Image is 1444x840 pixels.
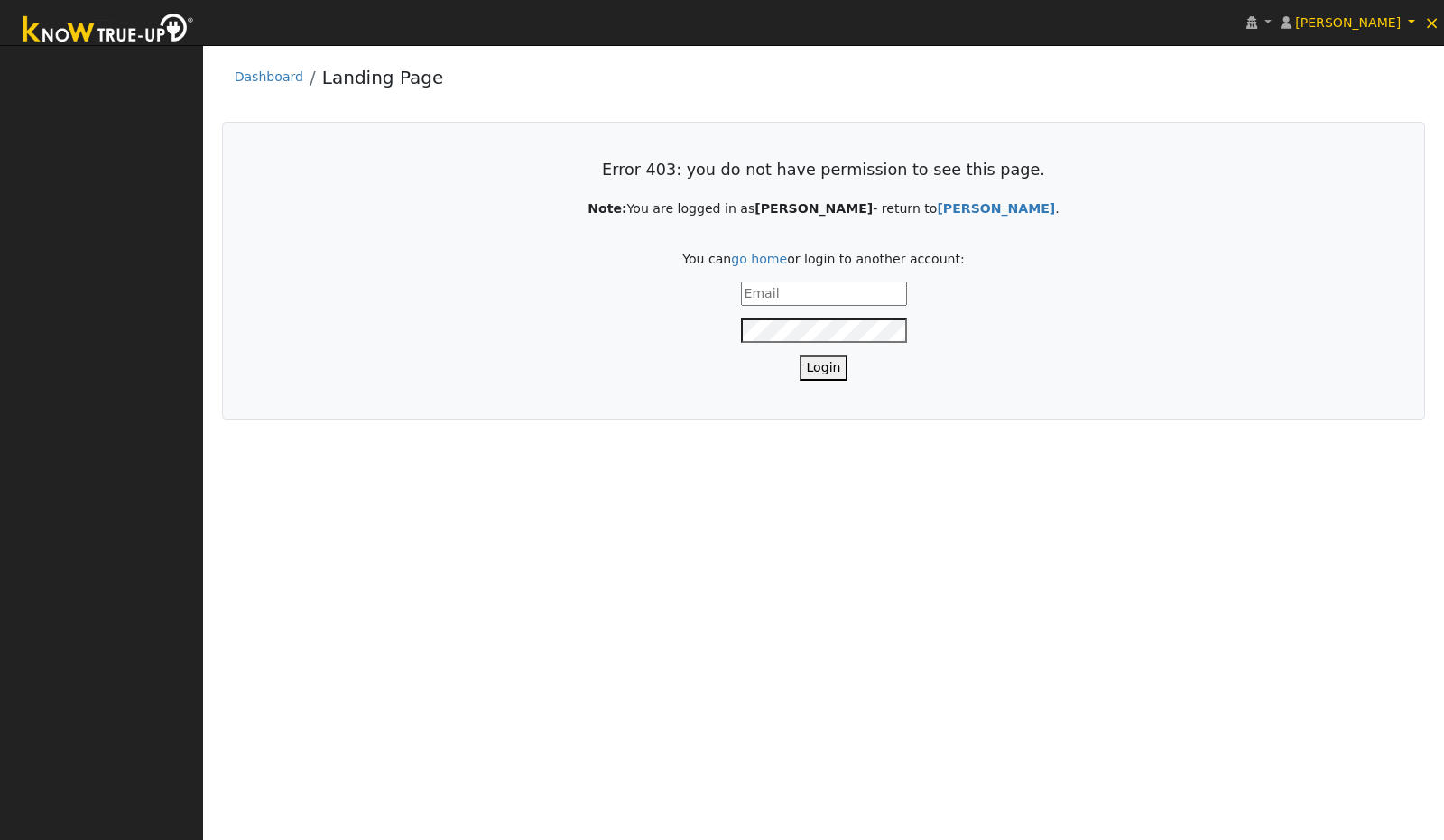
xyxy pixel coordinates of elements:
a: Dashboard [235,69,303,84]
p: You can or login to another account: [261,250,1386,269]
input: Email [741,282,907,306]
p: You are logged in as - return to . [261,199,1386,218]
span: × [1424,12,1439,33]
span: [PERSON_NAME] [1295,15,1401,30]
strong: Note: [588,201,626,216]
strong: [PERSON_NAME] [754,201,873,216]
h3: Error 403: you do not have permission to see this page. [261,161,1386,180]
button: Login [800,355,848,380]
li: Landing Page [303,64,443,100]
strong: [PERSON_NAME] [937,201,1055,216]
img: Know True-Up [14,10,203,51]
a: go home [731,252,787,266]
a: Back to User [937,201,1055,216]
